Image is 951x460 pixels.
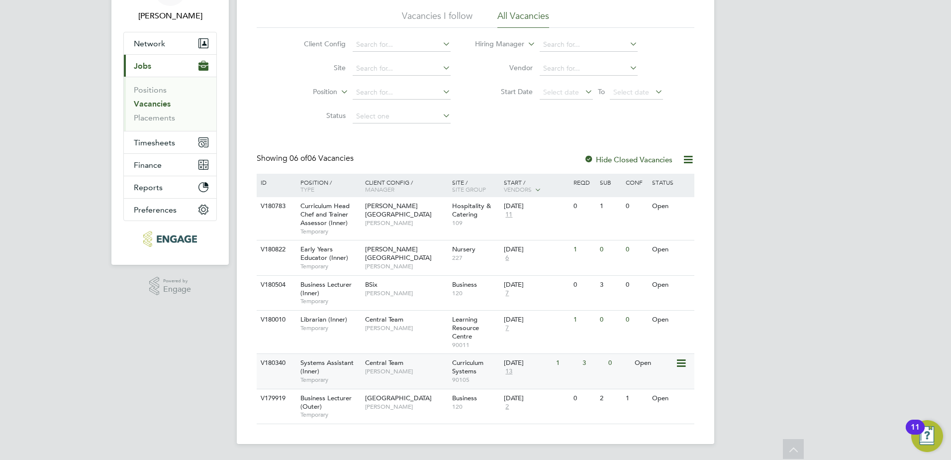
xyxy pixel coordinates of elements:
[124,77,216,131] div: Jobs
[134,113,175,122] a: Placements
[149,277,191,296] a: Powered byEngage
[597,276,623,294] div: 3
[124,176,216,198] button: Reports
[911,427,920,440] div: 11
[623,197,649,216] div: 0
[504,254,510,262] span: 6
[467,39,524,49] label: Hiring Manager
[597,389,623,408] div: 2
[571,197,597,216] div: 0
[623,389,649,408] div: 1
[597,311,623,329] div: 0
[365,324,447,332] span: [PERSON_NAME]
[571,389,597,408] div: 0
[452,394,477,402] span: Business
[650,174,693,191] div: Status
[288,39,346,48] label: Client Config
[353,110,451,123] input: Select one
[134,183,163,192] span: Reports
[134,61,151,71] span: Jobs
[452,341,499,349] span: 90011
[300,245,348,262] span: Early Years Educator (Inner)
[258,311,293,329] div: V180010
[300,185,314,193] span: Type
[353,62,451,76] input: Search for...
[571,174,597,191] div: Reqd
[300,324,360,332] span: Temporary
[124,55,216,77] button: Jobs
[650,197,693,216] div: Open
[504,281,569,289] div: [DATE]
[497,10,549,28] li: All Vacancies
[452,376,499,384] span: 90105
[613,88,649,97] span: Select date
[452,403,499,411] span: 120
[124,154,216,176] button: Finance
[258,174,293,191] div: ID
[452,254,499,262] span: 227
[258,354,293,372] div: V180340
[650,240,693,259] div: Open
[289,153,307,163] span: 06 of
[504,324,510,333] span: 7
[365,185,394,193] span: Manager
[452,202,491,219] span: Hospitality & Catering
[452,219,499,227] span: 109
[450,174,502,198] div: Site /
[911,420,943,452] button: Open Resource Center, 11 new notifications
[134,85,167,95] a: Positions
[597,240,623,259] div: 0
[365,219,447,227] span: [PERSON_NAME]
[554,354,579,372] div: 1
[363,174,450,198] div: Client Config /
[163,277,191,285] span: Powered by
[163,285,191,294] span: Engage
[452,315,479,341] span: Learning Resource Centre
[134,205,177,215] span: Preferences
[365,315,403,324] span: Central Team
[504,289,510,298] span: 7
[365,202,432,219] span: [PERSON_NAME][GEOGRAPHIC_DATA]
[623,174,649,191] div: Conf
[124,131,216,153] button: Timesheets
[300,202,350,227] span: Curriculum Head Chef and Trainer Assessor (Inner)
[475,87,533,96] label: Start Date
[606,354,632,372] div: 0
[258,389,293,408] div: V179919
[143,231,196,247] img: educationmattersgroup-logo-retina.png
[258,276,293,294] div: V180504
[353,38,451,52] input: Search for...
[293,174,363,198] div: Position /
[632,354,675,372] div: Open
[365,289,447,297] span: [PERSON_NAME]
[365,262,447,270] span: [PERSON_NAME]
[365,280,378,289] span: BSix
[571,276,597,294] div: 0
[504,185,532,193] span: Vendors
[365,403,447,411] span: [PERSON_NAME]
[300,280,352,297] span: Business Lecturer (Inner)
[595,85,608,98] span: To
[504,394,569,403] div: [DATE]
[571,240,597,259] div: 1
[300,262,360,270] span: Temporary
[504,202,569,211] div: [DATE]
[300,228,360,235] span: Temporary
[123,10,217,22] span: James Carey
[504,359,551,367] div: [DATE]
[571,311,597,329] div: 1
[623,240,649,259] div: 0
[258,240,293,259] div: V180822
[258,197,293,216] div: V180783
[300,411,360,419] span: Temporary
[623,276,649,294] div: 0
[650,311,693,329] div: Open
[501,174,571,199] div: Start /
[504,245,569,254] div: [DATE]
[300,315,347,324] span: Librarian (Inner)
[475,63,533,72] label: Vendor
[134,39,165,48] span: Network
[300,394,352,411] span: Business Lecturer (Outer)
[504,211,514,219] span: 11
[597,174,623,191] div: Sub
